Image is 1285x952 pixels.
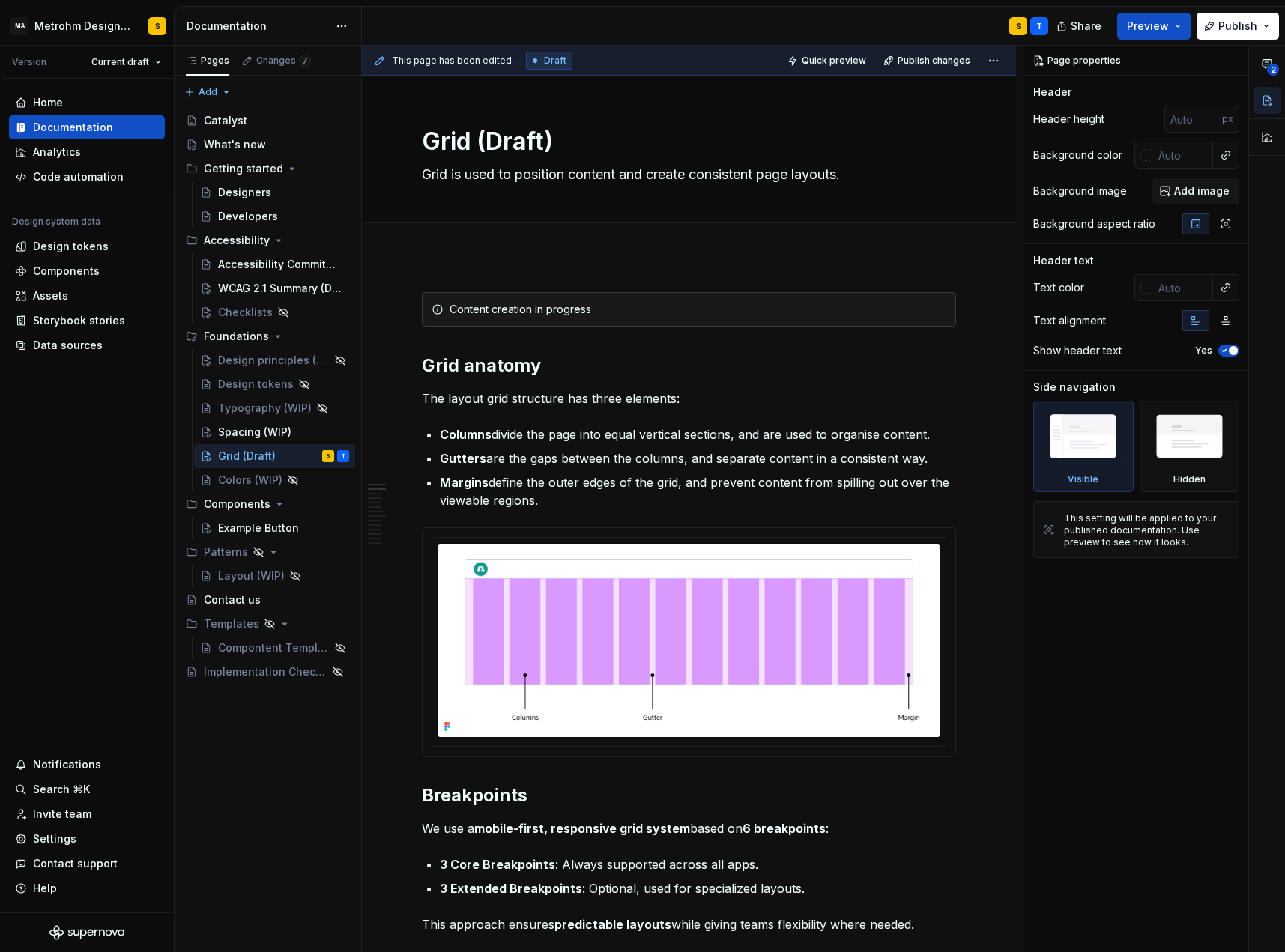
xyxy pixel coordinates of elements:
p: This approach ensures while giving teams flexibility where needed. [422,915,956,933]
span: Share [1071,19,1101,34]
span: This page has been edited. [392,55,514,67]
div: Colors (WIP) [218,473,282,488]
div: Text color [1033,280,1084,295]
strong: Margins [440,475,489,490]
div: Search ⌘K [33,782,90,797]
div: Design tokens [218,377,294,392]
input: Auto [1164,106,1222,133]
strong: mobile-first, responsive grid system [474,821,690,836]
div: S [1016,20,1021,32]
div: Header text [1033,253,1094,268]
div: MA [10,17,28,35]
a: Designers [194,181,355,204]
div: Patterns [204,545,248,560]
div: Example Button [218,521,299,536]
a: Grid (Draft)ST [194,444,355,468]
span: Quick preview [802,55,866,67]
div: Visible [1068,473,1098,485]
textarea: Grid is used to position content and create consistent page layouts. [419,163,953,187]
div: Analytics [33,145,81,160]
a: Compontent Template [194,636,355,660]
div: Accessibility [204,233,270,248]
a: Home [9,91,165,115]
div: Background aspect ratio [1033,216,1155,231]
p: define the outer edges of the grid, and prevent content from spilling out over the viewable regions. [440,473,956,509]
a: Contact us [180,588,355,612]
span: Draft [544,55,566,67]
button: Add image [1152,178,1239,204]
div: Components [180,492,355,516]
div: Version [12,56,46,68]
div: Invite team [33,807,91,822]
a: Layout (WIP) [194,564,355,588]
strong: 3 Extended Breakpoints [440,881,582,896]
div: Contact support [33,856,118,871]
span: Publish [1218,19,1257,34]
div: Background image [1033,184,1127,198]
div: Side navigation [1033,380,1116,395]
button: Contact support [9,852,165,876]
p: px [1222,113,1233,125]
a: Assets [9,284,165,308]
div: Text alignment [1033,313,1106,328]
div: What's new [204,137,266,152]
strong: 6 breakpoints [743,821,826,836]
div: Pages [186,55,229,67]
button: Publish [1197,13,1279,40]
a: What's new [180,133,355,157]
textarea: Grid (Draft) [419,124,953,160]
div: Foundations [180,324,355,348]
button: Notifications [9,753,165,777]
div: Show header text [1033,343,1122,358]
a: Example Button [194,516,355,540]
div: T [342,449,345,464]
div: WCAG 2.1 Summary (Draft) [218,281,342,296]
p: : Optional, used for specialized layouts. [440,879,956,897]
p: The layout grid structure has three elements: [422,389,956,407]
div: Patterns [180,540,355,564]
strong: Columns [440,427,492,442]
div: Templates [180,612,355,636]
a: Design tokens [9,234,165,258]
div: Home [33,95,63,110]
div: Grid (Draft) [218,449,276,464]
a: Components [9,259,165,283]
div: Getting started [204,161,283,176]
span: 7 [299,55,311,67]
a: Design tokens [194,372,355,396]
a: Settings [9,827,165,851]
div: Components [204,497,270,512]
div: S [326,449,330,464]
div: Compontent Template [218,640,330,655]
div: Storybook stories [33,313,125,328]
button: Preview [1117,13,1191,40]
div: Hidden [1140,401,1240,492]
button: Search ⌘K [9,777,165,801]
div: This setting will be applied to your published documentation. Use preview to see how it looks. [1064,512,1230,548]
button: MAMetrohm Design SystemS [3,10,171,42]
a: Catalyst [180,109,355,133]
button: Share [1049,13,1111,40]
a: Colors (WIP) [194,468,355,492]
p: are the gaps between the columns, and separate content in a consistent way. [440,449,956,467]
div: Catalyst [204,113,247,128]
div: Typography (WIP) [218,401,312,416]
label: Yes [1195,345,1212,357]
strong: Gutters [440,451,486,466]
div: Spacing (WIP) [218,425,291,440]
a: Implementation Checklist [180,660,355,684]
div: Help [33,881,57,896]
a: Storybook stories [9,309,165,333]
button: Add [180,82,236,103]
div: Header height [1033,112,1104,127]
p: We use a based on : [422,819,956,837]
h2: Breakpoints [422,783,956,807]
a: Supernova Logo [49,925,124,940]
div: Foundations [204,329,269,344]
button: Current draft [85,52,168,73]
div: Design system data [12,216,100,228]
a: WCAG 2.1 Summary (Draft) [194,276,355,300]
strong: predictable layouts [554,917,671,932]
a: Invite team [9,802,165,826]
div: Implementation Checklist [204,664,327,679]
